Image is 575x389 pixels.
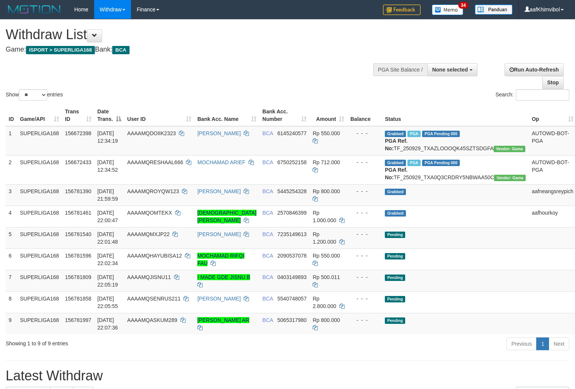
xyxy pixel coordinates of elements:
a: Next [549,337,569,350]
span: BCA [262,188,273,194]
td: 5 [6,227,17,249]
span: AAAAMQDOIIK2323 [127,130,176,136]
span: BCA [262,231,273,237]
span: BCA [112,46,129,54]
th: Bank Acc. Name: activate to sort column ascending [194,105,259,126]
div: - - - [350,252,379,259]
span: AAAAMQMXJP22 [127,231,170,237]
h4: Game: Bank: [6,46,376,53]
span: Pending [385,275,405,281]
div: - - - [350,273,379,281]
span: 156672433 [65,159,92,165]
div: - - - [350,130,379,137]
span: 34 [458,2,468,9]
span: Vendor URL: https://trx31.1velocity.biz [494,146,525,152]
span: Copy 5065317980 to clipboard [278,317,307,323]
span: [DATE] 22:05:55 [98,296,118,309]
span: Grabbed [385,131,406,137]
td: 9 [6,313,17,334]
a: Stop [542,76,564,89]
div: - - - [350,230,379,238]
td: SUPERLIGA168 [17,270,62,291]
span: Rp 1.000.000 [313,210,336,223]
span: Grabbed [385,189,406,195]
th: Game/API: activate to sort column ascending [17,105,62,126]
span: 156781596 [65,253,92,259]
th: Balance [347,105,382,126]
td: SUPERLIGA168 [17,184,62,206]
img: Button%20Memo.svg [432,5,464,15]
span: Rp 800.000 [313,317,340,323]
th: Bank Acc. Number: activate to sort column ascending [259,105,310,126]
td: 3 [6,184,17,206]
span: [DATE] 22:00:47 [98,210,118,223]
span: AAAAMQJISNU11 [127,274,171,280]
a: [PERSON_NAME] AR [197,317,249,323]
span: Copy 2090537078 to clipboard [278,253,307,259]
div: - - - [350,209,379,217]
span: 156781461 [65,210,92,216]
span: AAAAMQHAYUBISA12 [127,253,182,259]
input: Search: [516,89,569,101]
td: 4 [6,206,17,227]
span: Copy 6750252158 to clipboard [278,159,307,165]
span: Rp 550.000 [313,253,340,259]
td: SUPERLIGA168 [17,227,62,249]
span: Vendor URL: https://trx31.1velocity.biz [494,175,526,181]
td: SUPERLIGA168 [17,155,62,184]
td: TF_250929_TXA0Q3CRDRY5NBWAA50C [382,155,529,184]
td: SUPERLIGA168 [17,249,62,270]
span: Grabbed [385,160,406,166]
span: Rp 2.800.000 [313,296,336,309]
span: BCA [262,159,273,165]
label: Search: [496,89,569,101]
span: AAAAMQROYQW123 [127,188,179,194]
div: PGA Site Balance / [373,63,427,76]
div: - - - [350,159,379,166]
td: TF_250929_TXAZLOOOQK45SZTSDGFA [382,126,529,156]
select: Showentries [19,89,47,101]
th: Status [382,105,529,126]
span: BCA [262,210,273,216]
a: [PERSON_NAME] [197,296,241,302]
span: Copy 5445254328 to clipboard [278,188,307,194]
td: 2 [6,155,17,184]
span: Rp 712.000 [313,159,340,165]
th: ID [6,105,17,126]
td: SUPERLIGA168 [17,126,62,156]
span: Pending [385,253,405,259]
span: Copy 0403149893 to clipboard [278,274,307,280]
td: SUPERLIGA168 [17,313,62,334]
span: Marked by aafsoycanthlai [407,160,421,166]
th: Amount: activate to sort column ascending [310,105,347,126]
div: - - - [350,316,379,324]
td: 8 [6,291,17,313]
a: [PERSON_NAME] [197,188,241,194]
span: PGA Pending [422,131,460,137]
span: BCA [262,317,273,323]
span: Copy 6145240577 to clipboard [278,130,307,136]
div: Showing 1 to 9 of 9 entries [6,337,234,347]
span: [DATE] 22:05:19 [98,274,118,288]
span: 156781809 [65,274,92,280]
div: - - - [350,188,379,195]
span: [DATE] 21:59:59 [98,188,118,202]
span: 156781540 [65,231,92,237]
span: [DATE] 22:01:48 [98,231,118,245]
span: Pending [385,317,405,324]
a: [DEMOGRAPHIC_DATA][PERSON_NAME] [197,210,256,223]
span: AAAAMQOMTEKX [127,210,172,216]
span: 156781390 [65,188,92,194]
span: Rp 1.200.000 [313,231,336,245]
button: None selected [427,63,477,76]
span: Grabbed [385,210,406,217]
span: ISPORT > SUPERLIGA168 [26,46,95,54]
a: MOCHAMAD RIFQI FAU [197,253,244,266]
b: PGA Ref. No: [385,138,407,151]
span: Rp 500.011 [313,274,340,280]
span: Marked by aafsoycanthlai [407,131,421,137]
span: Rp 550.000 [313,130,340,136]
td: SUPERLIGA168 [17,206,62,227]
a: Run Auto-Refresh [505,63,564,76]
span: BCA [262,296,273,302]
